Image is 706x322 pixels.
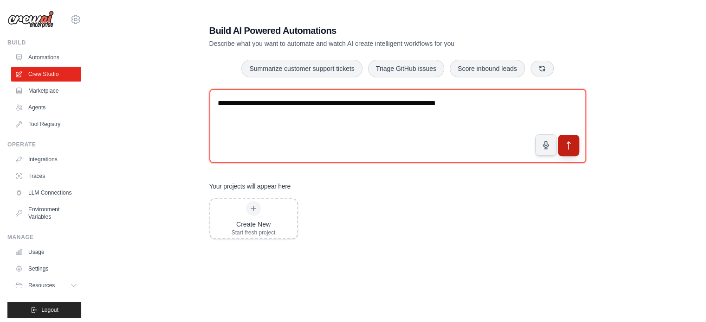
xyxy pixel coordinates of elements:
[7,39,81,46] div: Build
[11,185,81,200] a: LLM Connections
[531,61,554,76] button: Get new suggestions
[7,11,54,28] img: Logo
[7,234,81,241] div: Manage
[450,60,525,77] button: Score inbound leads
[209,39,521,48] p: Describe what you want to automate and watch AI create intelligent workflows for you
[7,141,81,148] div: Operate
[7,302,81,318] button: Logout
[11,169,81,183] a: Traces
[28,282,55,289] span: Resources
[11,83,81,98] a: Marketplace
[241,60,362,77] button: Summarize customer support tickets
[368,60,444,77] button: Triage GitHub issues
[535,134,557,156] button: Click to speak your automation idea
[11,152,81,167] a: Integrations
[660,278,706,322] iframe: Chat Widget
[11,261,81,276] a: Settings
[11,100,81,115] a: Agents
[232,229,276,236] div: Start fresh project
[11,245,81,259] a: Usage
[232,220,276,229] div: Create New
[11,67,81,82] a: Crew Studio
[11,202,81,224] a: Environment Variables
[209,24,521,37] h1: Build AI Powered Automations
[11,117,81,132] a: Tool Registry
[209,182,291,191] h3: Your projects will appear here
[11,50,81,65] a: Automations
[11,278,81,293] button: Resources
[41,306,58,314] span: Logout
